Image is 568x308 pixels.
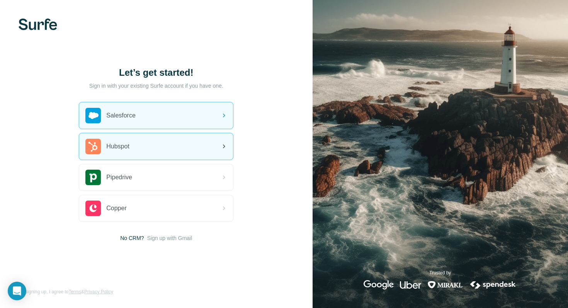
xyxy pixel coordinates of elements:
img: copper's logo [85,201,101,216]
p: Trusted by [429,269,451,276]
span: No CRM? [120,234,144,242]
span: Hubspot [106,142,129,151]
a: Terms [68,289,81,294]
img: Surfe's logo [19,19,57,30]
button: Sign up with Gmail [147,234,192,242]
img: uber's logo [400,280,421,289]
span: By signing up, I agree to & [19,288,113,295]
img: google's logo [364,280,394,289]
img: hubspot's logo [85,139,101,154]
span: Copper [106,204,126,213]
img: spendesk's logo [469,280,517,289]
div: Ouvrir le Messenger Intercom [8,282,26,300]
img: salesforce's logo [85,108,101,123]
h1: Let’s get started! [79,66,233,79]
p: Sign in with your existing Surfe account if you have one. [89,82,223,90]
img: pipedrive's logo [85,170,101,185]
a: Privacy Policy [84,289,113,294]
span: Pipedrive [106,173,132,182]
span: Salesforce [106,111,136,120]
img: mirakl's logo [427,280,463,289]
